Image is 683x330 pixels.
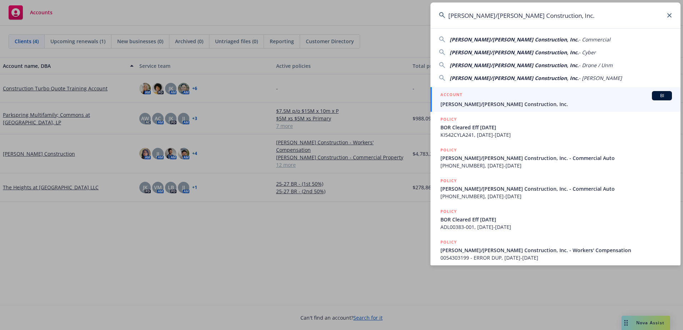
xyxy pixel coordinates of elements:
span: ADL00383-001, [DATE]-[DATE] [440,223,672,231]
span: [PERSON_NAME]/[PERSON_NAME] Construction, Inc. [440,100,672,108]
h5: POLICY [440,177,457,184]
span: - Commercial [579,36,610,43]
h5: POLICY [440,208,457,215]
span: [PHONE_NUMBER], [DATE]-[DATE] [440,162,672,169]
span: BOR Cleared Eff [DATE] [440,124,672,131]
span: - Cyber [579,49,596,56]
span: BI [655,92,669,99]
input: Search... [430,2,680,28]
a: ACCOUNTBI[PERSON_NAME]/[PERSON_NAME] Construction, Inc. [430,87,680,112]
span: 0054303199 - ERROR DUP, [DATE]-[DATE] [440,254,672,261]
span: - [PERSON_NAME] [579,75,622,81]
span: [PERSON_NAME]/[PERSON_NAME] Construction, Inc. - Commercial Auto [440,154,672,162]
span: BOR Cleared Eff [DATE] [440,216,672,223]
span: [PERSON_NAME]/[PERSON_NAME] Construction, Inc. [450,36,579,43]
h5: POLICY [440,239,457,246]
span: [PHONE_NUMBER], [DATE]-[DATE] [440,192,672,200]
a: POLICYBOR Cleared Eff [DATE]KI542CYLA241, [DATE]-[DATE] [430,112,680,142]
h5: ACCOUNT [440,91,462,100]
a: POLICYBOR Cleared Eff [DATE]ADL00383-001, [DATE]-[DATE] [430,204,680,235]
span: [PERSON_NAME]/[PERSON_NAME] Construction, Inc. [450,62,579,69]
a: POLICY[PERSON_NAME]/[PERSON_NAME] Construction, Inc. - Commercial Auto[PHONE_NUMBER], [DATE]-[DATE] [430,142,680,173]
a: POLICY[PERSON_NAME]/[PERSON_NAME] Construction, Inc. - Workers' Compensation0054303199 - ERROR DU... [430,235,680,265]
span: - Drone / Unm [579,62,613,69]
span: [PERSON_NAME]/[PERSON_NAME] Construction, Inc. [450,75,579,81]
span: [PERSON_NAME]/[PERSON_NAME] Construction, Inc. [450,49,579,56]
span: KI542CYLA241, [DATE]-[DATE] [440,131,672,139]
span: [PERSON_NAME]/[PERSON_NAME] Construction, Inc. - Commercial Auto [440,185,672,192]
span: [PERSON_NAME]/[PERSON_NAME] Construction, Inc. - Workers' Compensation [440,246,672,254]
h5: POLICY [440,116,457,123]
h5: POLICY [440,146,457,154]
a: POLICY[PERSON_NAME]/[PERSON_NAME] Construction, Inc. - Commercial Auto[PHONE_NUMBER], [DATE]-[DATE] [430,173,680,204]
